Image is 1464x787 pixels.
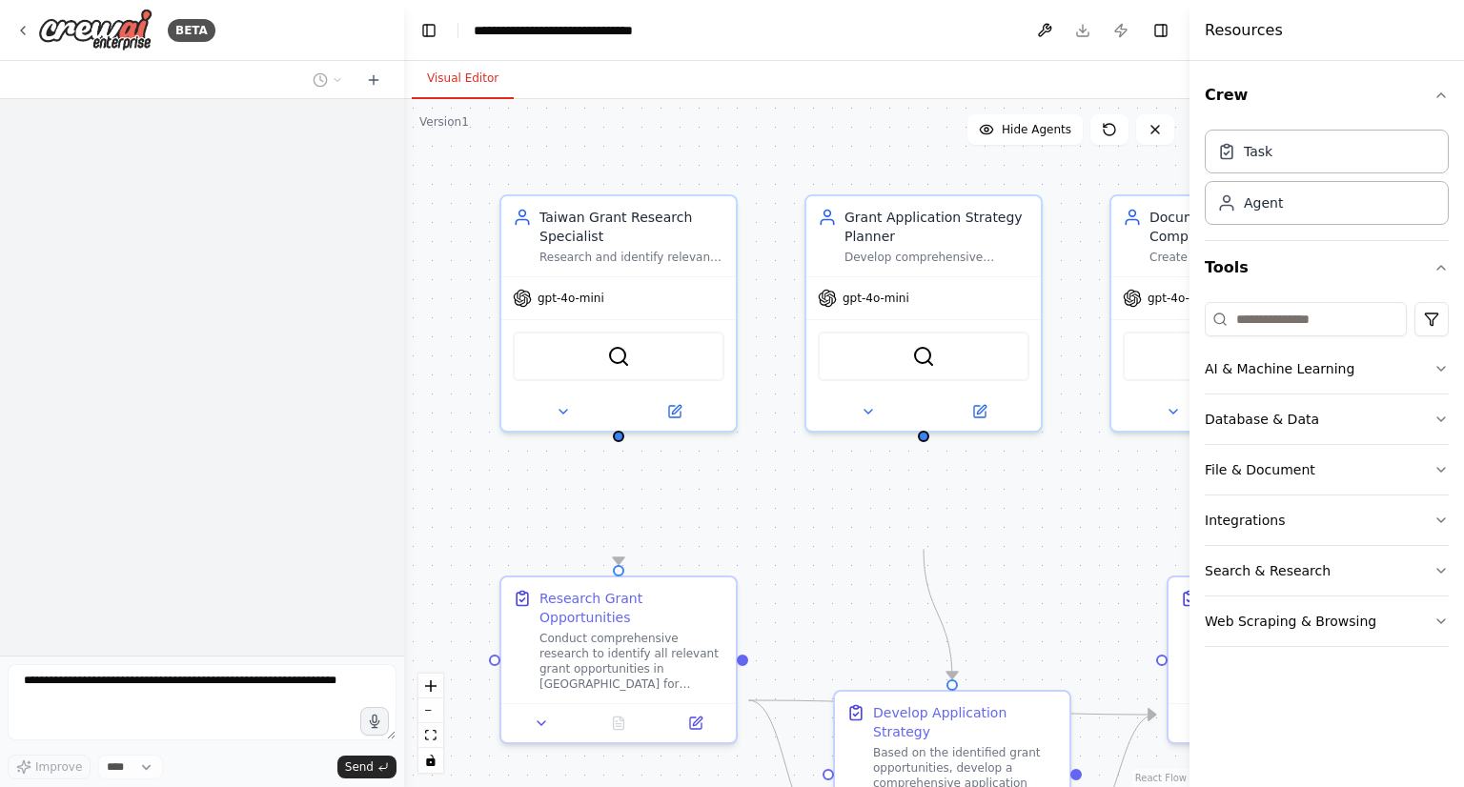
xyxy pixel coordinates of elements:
span: gpt-4o-mini [843,291,909,306]
button: Crew [1205,69,1449,122]
span: Improve [35,759,82,775]
button: File & Document [1205,445,1449,494]
img: SerperDevTool [912,345,935,368]
img: SerperDevTool [607,345,630,368]
button: zoom in [418,674,443,698]
div: Search & Research [1205,561,1331,580]
button: Integrations [1205,495,1449,545]
div: Develop comprehensive application strategies and timelines for {project_field} grant applications... [844,250,1029,265]
div: Research Grant OpportunitiesConduct comprehensive research to identify all relevant grant opportu... [499,575,738,744]
button: No output available [579,712,660,735]
button: toggle interactivity [418,748,443,773]
span: gpt-4o-mini [1148,291,1214,306]
a: React Flow attribution [1135,773,1187,783]
button: Search & Research [1205,546,1449,595]
div: Documentation and Compliance Expert [1149,208,1334,246]
button: Hide left sidebar [416,17,442,44]
button: Open in side panel [925,400,1033,423]
span: Hide Agents [1002,122,1071,137]
nav: breadcrumb [474,21,633,40]
div: Documentation and Compliance ExpertCreate comprehensive documentation checklists and ensure compl... [1109,194,1348,433]
g: Edge from b2bd4cc1-4a70-4df2-8494-ea534af6c6a2 to 57eb2ec2-5587-4bdb-9220-fdcc74b22a5f [748,691,1155,724]
button: Open in side panel [662,712,728,735]
div: Integrations [1205,511,1285,530]
div: Create comprehensive documentation checklists and ensure compliance with Taiwan grant application... [1149,250,1334,265]
span: gpt-4o-mini [538,291,604,306]
div: BETA [168,19,215,42]
button: Hide right sidebar [1148,17,1174,44]
div: Research Grant Opportunities [539,589,724,627]
div: AI & Machine Learning [1205,359,1354,378]
div: React Flow controls [418,674,443,773]
img: Logo [38,9,152,51]
g: Edge from 7b9bb81c-8f29-4e00-ae16-44d410aaa9a6 to b2bd4cc1-4a70-4df2-8494-ea534af6c6a2 [609,546,628,597]
div: Agent [1244,193,1283,212]
div: Develop Application Strategy [873,703,1058,741]
button: Switch to previous chat [305,69,351,91]
button: Send [337,756,396,778]
button: fit view [418,723,443,748]
div: Task [1244,142,1272,161]
button: Web Scraping & Browsing [1205,596,1449,646]
button: Click to speak your automation idea [360,707,389,736]
button: Database & Data [1205,394,1449,444]
div: File & Document [1205,460,1315,479]
div: Research and identify relevant grant opportunities in [GEOGRAPHIC_DATA] for {project_field} proje... [539,250,724,265]
button: Improve [8,755,91,779]
div: Database & Data [1205,410,1319,429]
div: Grant Application Strategy PlannerDevelop comprehensive application strategies and timelines for ... [804,194,1043,433]
h4: Resources [1205,19,1283,42]
button: zoom out [418,698,443,723]
button: AI & Machine Learning [1205,344,1449,393]
div: Crew [1205,122,1449,240]
g: Edge from f5407cc4-9400-4c99-942b-b1ecb6db625b to d7164b62-8ba4-4e7c-b2c1-553d5ffabe59 [914,549,962,678]
div: Taiwan Grant Research Specialist [539,208,724,246]
button: Start a new chat [358,69,389,91]
button: Open in side panel [620,400,728,423]
div: Conduct comprehensive research to identify all relevant grant opportunities in [GEOGRAPHIC_DATA] ... [539,631,724,692]
div: Taiwan Grant Research SpecialistResearch and identify relevant grant opportunities in [GEOGRAPHIC... [499,194,738,433]
button: Visual Editor [412,59,514,99]
button: Tools [1205,241,1449,294]
div: Version 1 [419,114,469,130]
div: Tools [1205,294,1449,662]
div: Web Scraping & Browsing [1205,612,1376,631]
button: Hide Agents [967,114,1083,145]
span: Send [345,759,374,775]
div: Grant Application Strategy Planner [844,208,1029,246]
